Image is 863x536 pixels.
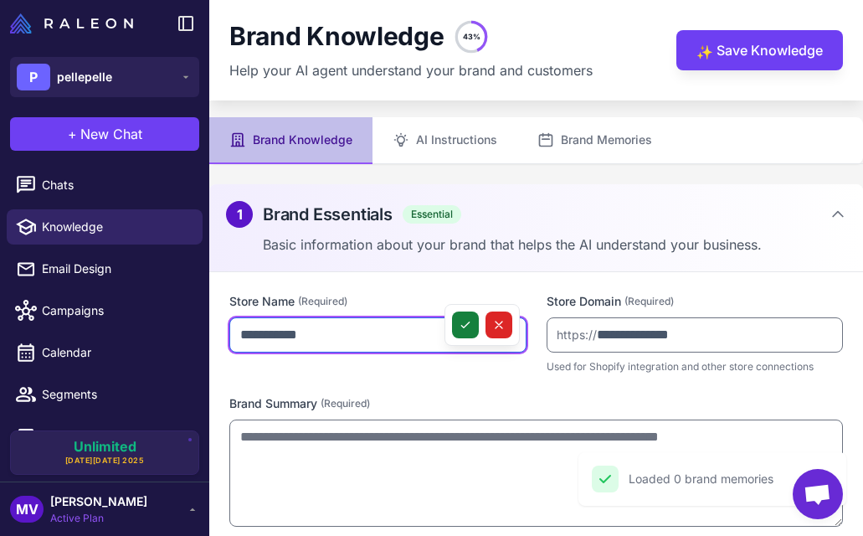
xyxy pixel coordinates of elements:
span: [DATE][DATE] 2025 [65,455,145,466]
span: Analytics [42,427,189,446]
span: Knowledge [42,218,189,236]
p: Basic information about your brand that helps the AI understand your business. [263,234,846,255]
span: Email Design [42,260,189,278]
label: Brand Summary [229,394,843,413]
h1: Brand Knowledge [229,21,444,53]
p: Used for Shopify integration and other store connections [547,359,844,374]
a: Analytics [7,419,203,454]
button: Ppellepelle [10,57,199,97]
a: Segments [7,377,203,412]
button: Close [811,466,838,492]
span: (Required) [321,396,370,411]
button: Cancel changes [485,312,512,338]
text: 43% [462,32,480,41]
h2: Brand Essentials [263,202,393,227]
img: Raleon Logo [10,13,133,33]
span: Segments [42,385,189,404]
div: P [17,64,50,90]
span: pellepelle [57,68,112,86]
span: Chats [42,176,189,194]
button: AI Instructions [372,117,517,164]
button: Brand Knowledge [209,117,372,164]
div: Loaded 0 brand memories [629,470,773,488]
label: Store Domain [547,292,844,311]
div: Open chat [793,469,843,519]
div: MV [10,496,44,523]
span: Essential [403,205,461,224]
span: Unlimited [74,440,136,453]
span: Active Plan [50,511,147,526]
button: Save changes [452,312,479,338]
a: Calendar [7,335,203,370]
span: Campaigns [42,301,189,320]
button: ✨Save Knowledge [676,30,843,70]
label: Store Name [229,292,527,311]
span: ✨ [696,42,710,55]
span: Calendar [42,343,189,362]
p: Help your AI agent understand your brand and customers [229,60,593,80]
a: Email Design [7,251,203,286]
button: +New Chat [10,117,199,151]
span: [PERSON_NAME] [50,492,147,511]
a: Chats [7,167,203,203]
button: Brand Memories [517,117,672,164]
a: Campaigns [7,293,203,328]
a: Knowledge [7,209,203,245]
a: Raleon Logo [10,13,140,33]
span: (Required) [624,294,674,309]
span: + [68,124,77,144]
span: (Required) [298,294,347,309]
span: New Chat [80,124,142,144]
div: 1 [226,201,253,228]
